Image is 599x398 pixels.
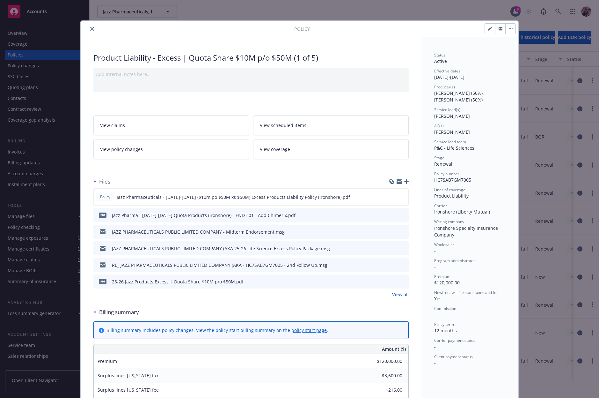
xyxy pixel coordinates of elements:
[98,372,158,379] span: Surplus lines [US_STATE] tax
[400,245,406,252] button: preview file
[390,229,395,235] button: download file
[390,194,395,200] button: download file
[434,290,500,295] span: Newfront will file state taxes and fees
[434,68,506,80] div: [DATE] - [DATE]
[98,358,117,364] span: Premium
[260,146,290,153] span: View coverage
[434,177,471,183] span: HC7SAB7GM7005
[434,123,444,129] span: AC(s)
[434,68,460,74] span: Effective dates
[112,245,330,252] div: JAZZ PHARMACEUTICALS PUBLIC LIMITED COMPANY (AKA 25-26 Life Science Excess Policy Package.msg
[93,52,409,63] div: Product Liability - Excess | Quota Share $10M p/o $50M (1 of 5)
[99,177,110,186] h3: Files
[434,306,456,311] span: Commission
[400,278,406,285] button: preview file
[392,291,409,298] a: View all
[117,194,350,200] span: Jazz Pharmaceuticals - [DATE]-[DATE] ($10m po $50M xs $50M) Excess Products Liability Policy (Iro...
[434,274,450,279] span: Premium
[434,322,454,327] span: Policy term
[434,192,506,199] div: Product Liability
[434,139,466,145] span: Service lead team
[434,264,436,270] span: -
[400,229,406,235] button: preview file
[99,194,112,200] span: Policy
[434,90,485,103] span: [PERSON_NAME] (50%), [PERSON_NAME] (50%)
[112,229,285,235] div: JAZZ PHARMACEUTICALS PUBLIC LIMITED COMPANY - Midterm Endorsement.msg
[434,258,475,263] span: Program administrator
[434,312,436,318] span: -
[260,122,306,129] span: View scheduled items
[100,122,125,129] span: View claims
[434,187,465,192] span: Lines of coverage
[93,308,139,316] div: Billing summary
[99,308,139,316] h3: Billing summary
[93,139,249,159] a: View policy changes
[365,385,406,395] input: 0.00
[382,346,406,352] span: Amount ($)
[434,52,445,58] span: Status
[112,212,296,219] div: Jazz Pharma - [DATE]-[DATE] Quota Products (Ironshore) - ENDT 01 - Add Chimerix.pdf
[390,212,395,219] button: download file
[390,245,395,252] button: download file
[112,278,244,285] div: 25-26 Jazz Products Excess | Quota Share $10M p/o $50M.pdf
[98,387,159,393] span: Surplus lines [US_STATE] fee
[390,278,395,285] button: download file
[434,296,442,302] span: Yes
[434,242,454,247] span: Wholesaler
[400,262,406,268] button: preview file
[434,248,436,254] span: -
[434,161,452,167] span: Renewal
[434,219,464,224] span: Writing company
[99,213,106,217] span: pdf
[400,212,406,219] button: preview file
[99,279,106,284] span: pdf
[291,327,327,333] a: policy start page
[434,360,436,366] span: -
[390,262,395,268] button: download file
[434,84,455,90] span: Producer(s)
[434,107,460,112] span: Service lead(s)
[434,145,474,151] span: P&C - Life Sciences
[434,209,490,215] span: Ironshore (Liberty Mutual)
[253,139,409,159] a: View coverage
[434,113,470,119] span: [PERSON_NAME]
[294,26,310,32] span: Policy
[93,115,249,135] a: View claims
[365,357,406,366] input: 0.00
[434,171,459,176] span: Policy number
[434,129,470,135] span: [PERSON_NAME]
[400,194,406,200] button: preview file
[434,280,460,286] span: $120,000.00
[434,155,444,161] span: Stage
[88,25,96,33] button: close
[112,262,327,268] div: RE_ JAZZ PHARMACEUTICALS PUBLIC LIMITED COMPANY (AKA - HC7SAB7GM7005 - 2nd Follow Up.msg
[365,371,406,380] input: 0.00
[253,115,409,135] a: View scheduled items
[106,327,328,334] div: Billing summary includes policy changes. View the policy start billing summary on the .
[100,146,143,153] span: View policy changes
[93,177,110,186] div: Files
[96,71,406,78] div: Add internal notes here...
[434,58,447,64] span: Active
[434,354,473,359] span: Client payment status
[434,344,436,350] span: -
[434,327,457,334] span: 12 months
[434,338,475,343] span: Carrier payment status
[434,203,447,208] span: Carrier
[434,225,499,238] span: Ironshore Specialty Insurance Company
